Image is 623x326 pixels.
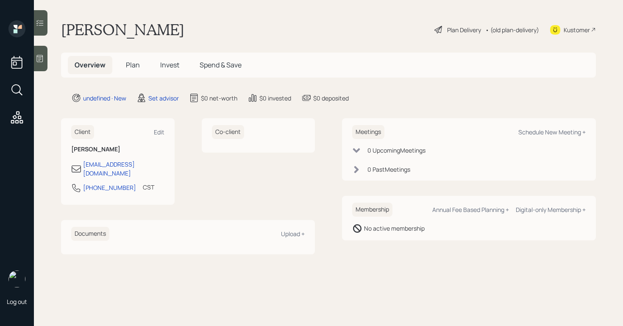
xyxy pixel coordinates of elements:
div: Annual Fee Based Planning + [432,206,509,214]
h6: [PERSON_NAME] [71,146,164,153]
div: [EMAIL_ADDRESS][DOMAIN_NAME] [83,160,164,178]
div: 0 Past Meeting s [367,165,410,174]
div: Digital-only Membership + [516,206,586,214]
div: $0 deposited [313,94,349,103]
div: Edit [154,128,164,136]
div: Plan Delivery [447,25,481,34]
div: undefined · New [83,94,126,103]
div: Kustomer [564,25,590,34]
h6: Meetings [352,125,384,139]
div: Schedule New Meeting + [518,128,586,136]
div: CST [143,183,154,192]
span: Invest [160,60,179,70]
div: [PHONE_NUMBER] [83,183,136,192]
img: retirable_logo.png [8,270,25,287]
h6: Client [71,125,94,139]
h6: Documents [71,227,109,241]
h6: Membership [352,203,392,217]
div: Log out [7,298,27,306]
span: Spend & Save [200,60,242,70]
div: Upload + [281,230,305,238]
span: Plan [126,60,140,70]
div: Set advisor [148,94,179,103]
h6: Co-client [212,125,244,139]
div: $0 invested [259,94,291,103]
span: Overview [75,60,106,70]
div: 0 Upcoming Meeting s [367,146,426,155]
h1: [PERSON_NAME] [61,20,184,39]
div: No active membership [364,224,425,233]
div: $0 net-worth [201,94,237,103]
div: • (old plan-delivery) [485,25,539,34]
